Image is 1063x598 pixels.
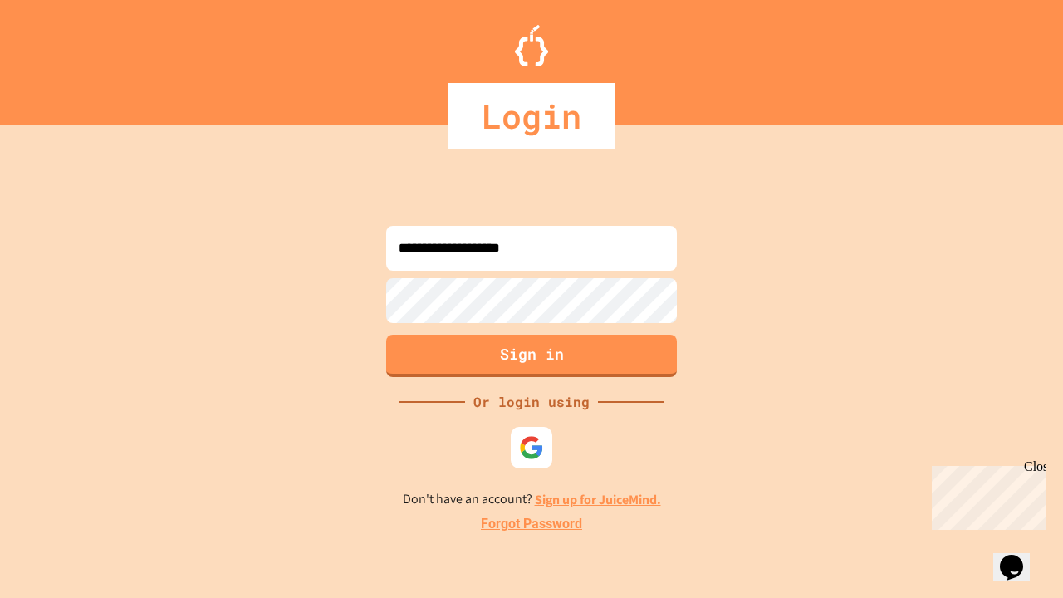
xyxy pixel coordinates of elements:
img: Logo.svg [515,25,548,66]
p: Don't have an account? [403,489,661,510]
a: Forgot Password [481,514,582,534]
img: google-icon.svg [519,435,544,460]
iframe: chat widget [925,459,1046,530]
a: Sign up for JuiceMind. [535,491,661,508]
div: Or login using [465,392,598,412]
div: Login [448,83,615,149]
button: Sign in [386,335,677,377]
div: Chat with us now!Close [7,7,115,105]
iframe: chat widget [993,532,1046,581]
